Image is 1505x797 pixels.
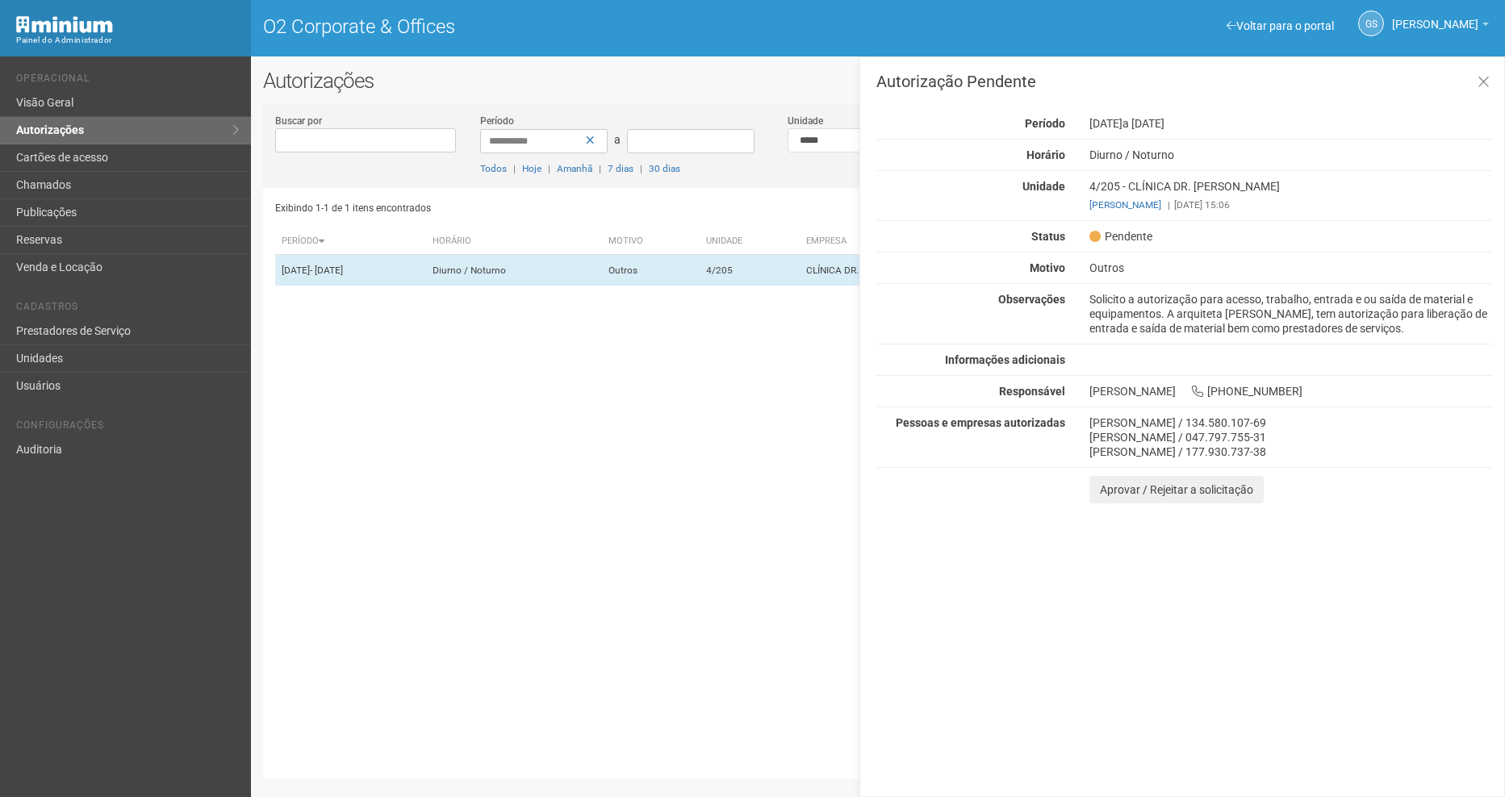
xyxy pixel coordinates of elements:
td: Diurno / Noturno [426,255,602,286]
label: Buscar por [275,114,322,128]
a: Voltar para o portal [1227,19,1334,32]
a: 30 dias [649,163,680,174]
div: [DATE] 15:06 [1089,198,1492,212]
li: Configurações [16,419,239,436]
strong: Pessoas e empresas autorizadas [896,416,1065,429]
div: Diurno / Noturno [1077,148,1504,162]
div: [DATE] [1077,116,1504,131]
td: 4/205 [700,255,800,286]
div: 4/205 - CLÍNICA DR. [PERSON_NAME] [1077,179,1504,212]
a: Todos [480,163,507,174]
label: Unidade [788,114,823,128]
th: Período [275,228,427,255]
span: a [DATE] [1122,117,1164,130]
strong: Período [1025,117,1065,130]
div: [PERSON_NAME] / 047.797.755-31 [1089,430,1492,444]
span: Gabriela Souza [1392,2,1478,31]
th: Unidade [700,228,800,255]
span: | [513,163,516,174]
strong: Observações [998,293,1065,306]
img: Minium [16,16,113,33]
li: Operacional [16,73,239,90]
div: Solicito a autorização para acesso, trabalho, entrada e ou saída de material e equipamentos. A ar... [1077,292,1504,336]
span: Pendente [1089,229,1152,244]
h1: O2 Corporate & Offices [263,16,866,37]
div: [PERSON_NAME] [PHONE_NUMBER] [1077,384,1504,398]
span: | [548,163,550,174]
li: Cadastros [16,301,239,318]
a: [PERSON_NAME] [1392,20,1489,33]
div: Exibindo 1-1 de 1 itens encontrados [275,196,873,220]
span: - [DATE] [310,265,343,276]
th: Motivo [602,228,699,255]
strong: Status [1031,230,1065,243]
a: Hoje [522,163,541,174]
label: Período [480,114,514,128]
a: Amanhã [557,163,592,174]
a: [PERSON_NAME] [1089,199,1161,211]
span: | [599,163,601,174]
td: Outros [602,255,699,286]
div: Painel do Administrador [16,33,239,48]
td: [DATE] [275,255,427,286]
div: Outros [1077,261,1504,275]
strong: Motivo [1030,261,1065,274]
span: | [640,163,642,174]
a: GS [1358,10,1384,36]
div: [PERSON_NAME] / 177.930.737-38 [1089,444,1492,459]
span: | [1168,199,1170,211]
h2: Autorizações [263,69,1493,93]
strong: Responsável [999,385,1065,398]
h3: Autorização Pendente [876,73,1492,90]
span: a [614,133,621,146]
button: Aprovar / Rejeitar a solicitação [1089,476,1264,503]
a: 7 dias [608,163,633,174]
strong: Horário [1026,148,1065,161]
div: [PERSON_NAME] / 134.580.107-69 [1089,415,1492,430]
strong: Informações adicionais [945,353,1065,366]
th: Empresa [800,228,1085,255]
strong: Unidade [1022,180,1065,193]
td: CLÍNICA DR. [PERSON_NAME] [800,255,1085,286]
th: Horário [426,228,602,255]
